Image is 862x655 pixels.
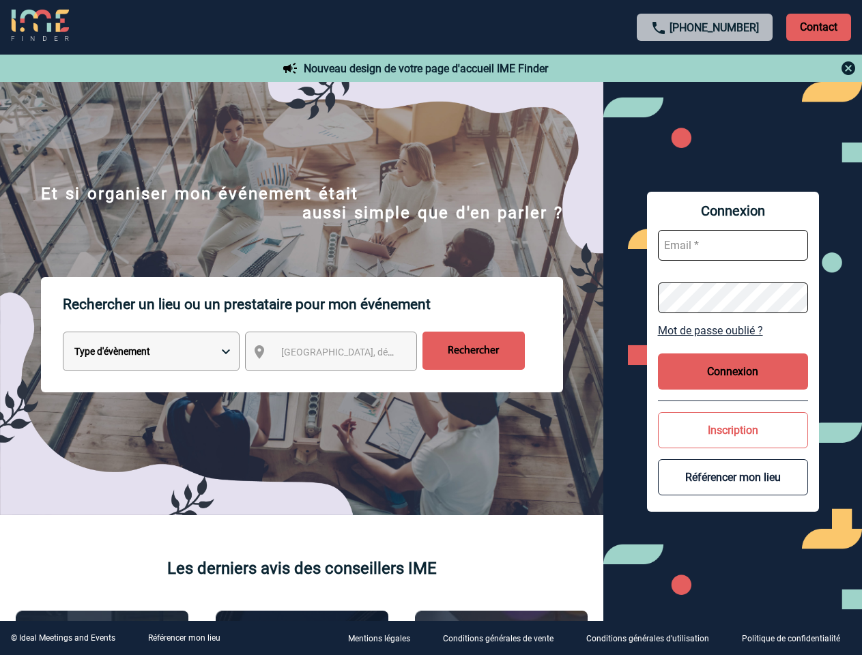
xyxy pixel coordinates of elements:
[658,203,808,219] span: Connexion
[658,324,808,337] a: Mot de passe oublié ?
[786,14,851,41] p: Contact
[337,632,432,645] a: Mentions légales
[281,347,471,358] span: [GEOGRAPHIC_DATA], département, région...
[670,21,759,34] a: [PHONE_NUMBER]
[148,633,220,643] a: Référencer mon lieu
[586,635,709,644] p: Conditions générales d'utilisation
[658,353,808,390] button: Connexion
[422,332,525,370] input: Rechercher
[443,635,554,644] p: Conditions générales de vente
[742,635,840,644] p: Politique de confidentialité
[348,635,410,644] p: Mentions légales
[731,632,862,645] a: Politique de confidentialité
[658,412,808,448] button: Inscription
[63,277,563,332] p: Rechercher un lieu ou un prestataire pour mon événement
[658,230,808,261] input: Email *
[575,632,731,645] a: Conditions générales d'utilisation
[650,20,667,36] img: call-24-px.png
[432,632,575,645] a: Conditions générales de vente
[11,633,115,643] div: © Ideal Meetings and Events
[658,459,808,495] button: Référencer mon lieu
